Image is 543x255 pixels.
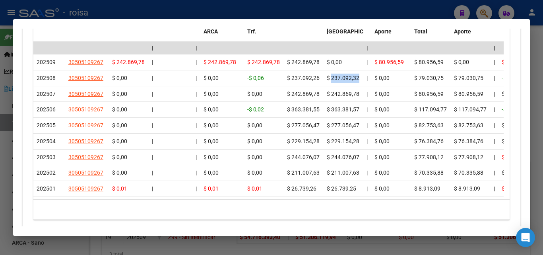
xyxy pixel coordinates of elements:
span: Dif DDJJ y Trf. [247,19,273,35]
span: $ 0,00 [374,75,390,81]
span: $ 242.869,78 [287,59,320,65]
span: $ 244.076,07 [327,154,359,160]
span: | [152,45,153,51]
span: $ 0,00 [247,122,262,128]
span: $ 117.094,77 [454,106,487,113]
span: $ 70.335,88 [414,169,444,176]
span: $ 0,00 [374,169,390,176]
span: -$ 0,02 [247,106,264,113]
span: 202507 [37,91,56,97]
span: $ 0,00 [204,138,219,144]
span: $ 0,01 [502,185,517,192]
datatable-header-cell: Dif DDJJ y Trf. [244,14,284,49]
span: $ 0,00 [112,154,127,160]
span: 202505 [37,122,56,128]
span: 30505109267 [68,59,103,65]
span: 202502 [37,169,56,176]
span: | [367,59,368,65]
span: 30505109267 [68,154,103,160]
datatable-header-cell: DJ Aporte Total [411,14,451,49]
span: Deuda Bruta x ARCA [204,19,239,35]
div: Open Intercom Messenger [516,228,535,247]
span: $ 0,00 [247,138,262,144]
span: $ 0,00 [204,154,219,160]
span: 202508 [37,75,56,81]
span: DJ Aporte Total [414,19,439,35]
datatable-header-cell: Tot. Trf. Bruto [324,14,363,49]
span: | [494,75,495,81]
span: | [152,185,153,192]
span: | [367,45,368,51]
span: $ 0,00 [502,91,517,97]
span: 30505109267 [68,91,103,97]
span: $ 0,00 [502,169,517,176]
datatable-header-cell: | [192,14,200,49]
span: $ 0,00 [502,122,517,128]
span: | [196,154,197,160]
span: | [152,138,153,144]
span: $ 26.739,26 [287,185,316,192]
span: $ 0,00 [327,59,342,65]
datatable-header-cell: Transferido Aporte [451,14,491,49]
span: $ 244.076,07 [287,154,320,160]
datatable-header-cell: | [491,14,498,49]
span: 202509 [37,59,56,65]
span: | [196,138,197,144]
span: $ 0,00 [112,169,127,176]
span: | [367,169,368,176]
span: | [152,154,153,160]
span: | [367,154,368,160]
span: $ 80.956,59 [374,59,404,65]
datatable-header-cell: | [149,14,157,49]
span: $ 242.869,78 [112,59,145,65]
datatable-header-cell: Período [33,14,65,49]
span: $ 0,01 [112,185,127,192]
span: $ 8.913,09 [454,185,480,192]
span: | [494,91,495,97]
datatable-header-cell: Deuda [109,14,149,49]
datatable-header-cell: Deuda Aporte [371,14,411,49]
span: $ 242.869,78 [247,59,280,65]
span: Tot. Trf. [GEOGRAPHIC_DATA] [327,19,381,35]
span: -$ 0,06 [502,75,518,81]
span: $ 211.007,63 [287,169,320,176]
span: $ 117.094,77 [414,106,447,113]
span: $ 229.154,28 [287,138,320,144]
span: | [494,59,495,65]
span: | [152,169,153,176]
datatable-header-cell: Deuda Contr. [498,14,538,49]
span: $ 0,00 [374,106,390,113]
span: $ 0,00 [204,106,219,113]
span: $ 80.956,59 [414,91,444,97]
span: | [152,75,153,81]
span: $ 0,01 [247,185,262,192]
span: $ 0,00 [247,169,262,176]
span: | [367,185,368,192]
span: $ 82.753,63 [414,122,444,128]
span: $ 242.869,78 [287,91,320,97]
span: | [196,75,197,81]
span: $ 76.384,76 [454,138,483,144]
span: $ 0,00 [247,91,262,97]
span: $ 0,00 [204,91,219,97]
span: 30505109267 [68,106,103,113]
span: | [494,185,495,192]
span: $ 0,00 [247,154,262,160]
span: 30505109267 [68,138,103,144]
span: | [152,122,153,128]
span: 30505109267 [68,185,103,192]
span: $ 26.739,25 [327,185,356,192]
span: -$ 0,02 [502,106,518,113]
span: $ 8.913,09 [414,185,440,192]
span: $ 0,00 [374,138,390,144]
span: | [367,122,368,128]
span: $ 0,00 [112,91,127,97]
span: | [152,91,153,97]
span: $ 237.092,32 [327,75,359,81]
span: $ 70.335,88 [454,169,483,176]
span: $ 0,00 [454,59,469,65]
span: | [196,169,197,176]
span: $ 79.030,75 [414,75,444,81]
span: $ 0,00 [502,138,517,144]
span: $ 0,00 [374,154,390,160]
